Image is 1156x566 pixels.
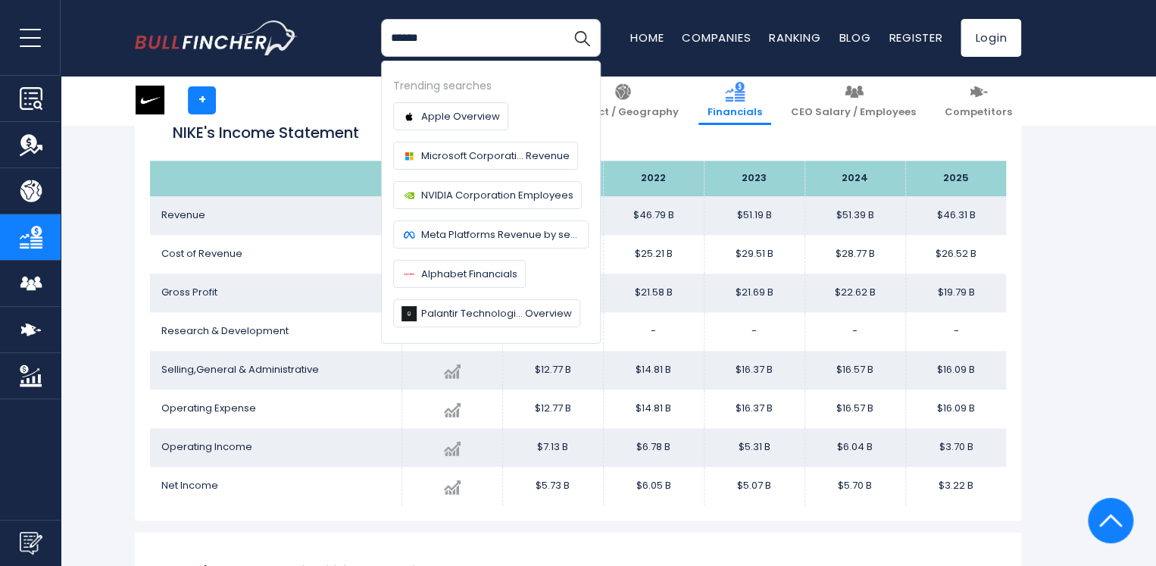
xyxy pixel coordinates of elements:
[393,260,526,288] a: Alphabet Financials
[905,235,1006,274] td: $26.52 B
[401,149,417,164] img: Company logo
[704,351,805,389] td: $16.37 B
[161,246,242,261] span: Cost of Revenue
[393,142,578,170] a: Microsoft Corporati... Revenue
[905,274,1006,312] td: $19.79 B
[173,121,983,144] h1: NIKE's Income Statement
[393,102,508,130] a: Apple Overview
[603,274,704,312] td: $21.58 B
[603,312,704,351] td: -
[421,305,572,321] span: Palantir Technologi... Overview
[936,76,1021,125] a: Competitors
[905,351,1006,389] td: $16.09 B
[805,274,905,312] td: $22.62 B
[704,467,805,505] td: $5.07 B
[905,196,1006,235] td: $46.31 B
[805,235,905,274] td: $28.77 B
[188,86,216,114] a: +
[558,76,688,125] a: Product / Geography
[805,428,905,467] td: $6.04 B
[603,428,704,467] td: $6.78 B
[704,196,805,235] td: $51.19 B
[805,196,905,235] td: $51.39 B
[769,30,820,45] a: Ranking
[839,30,870,45] a: Blog
[791,106,916,119] span: CEO Salary / Employees
[905,389,1006,428] td: $16.09 B
[630,30,664,45] a: Home
[905,467,1006,505] td: $3.22 B
[782,76,925,125] a: CEO Salary / Employees
[889,30,942,45] a: Register
[708,106,762,119] span: Financials
[603,235,704,274] td: $25.21 B
[682,30,751,45] a: Companies
[161,208,205,222] span: Revenue
[393,181,582,209] a: NVIDIA Corporation Employees
[805,161,905,196] th: 2024
[421,227,580,242] span: Meta Platforms Revenue by segment
[603,351,704,389] td: $14.81 B
[401,306,417,321] img: Company logo
[704,161,805,196] th: 2023
[563,19,601,57] button: Search
[603,161,704,196] th: 2022
[161,362,319,377] span: Selling,General & Administrative
[805,389,905,428] td: $16.57 B
[161,478,218,493] span: Net Income
[502,389,603,428] td: $12.77 B
[161,439,252,454] span: Operating Income
[502,428,603,467] td: $7.13 B
[704,389,805,428] td: $16.37 B
[704,274,805,312] td: $21.69 B
[393,77,589,95] div: Trending searches
[961,19,1021,57] a: Login
[135,20,298,55] img: bullfincher logo
[905,312,1006,351] td: -
[393,299,580,327] a: Palantir Technologi... Overview
[135,20,298,55] a: Go to homepage
[421,108,500,124] span: Apple Overview
[401,109,417,124] img: Company logo
[136,86,164,114] img: NKE logo
[401,227,417,242] img: Company logo
[401,267,417,282] img: Company logo
[502,351,603,389] td: $12.77 B
[805,312,905,351] td: -
[805,467,905,505] td: $5.70 B
[805,351,905,389] td: $16.57 B
[704,312,805,351] td: -
[945,106,1012,119] span: Competitors
[698,76,771,125] a: Financials
[421,266,517,282] span: Alphabet Financials
[161,401,256,415] span: Operating Expense
[567,106,679,119] span: Product / Geography
[603,196,704,235] td: $46.79 B
[905,161,1006,196] th: 2025
[161,285,217,299] span: Gross Profit
[603,389,704,428] td: $14.81 B
[603,467,704,505] td: $6.05 B
[502,467,603,505] td: $5.73 B
[421,148,570,164] span: Microsoft Corporati... Revenue
[393,220,589,249] a: Meta Platforms Revenue by segment
[421,187,573,203] span: NVIDIA Corporation Employees
[704,235,805,274] td: $29.51 B
[905,428,1006,467] td: $3.70 B
[704,428,805,467] td: $5.31 B
[161,324,289,338] span: Research & Development
[401,188,417,203] img: Company logo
